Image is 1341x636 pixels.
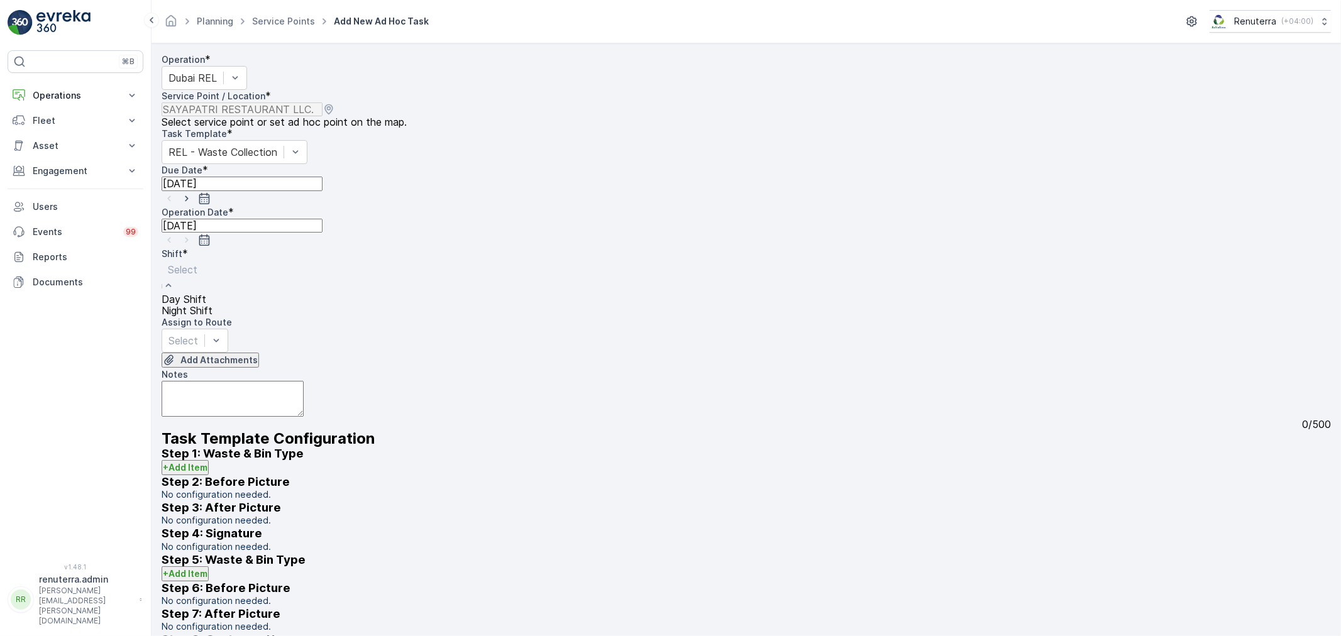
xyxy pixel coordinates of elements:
[331,15,431,28] span: Add New Ad Hoc Task
[8,108,143,133] button: Fleet
[162,177,323,190] input: dd/mm/yyyy
[162,102,323,116] input: SAYAPATRI RESTAURANT LLC.
[126,227,136,237] p: 99
[8,194,143,219] a: Users
[8,573,143,626] button: RRrenuterra.admin[PERSON_NAME][EMAIL_ADDRESS][PERSON_NAME][DOMAIN_NAME]
[162,488,1331,501] p: No configuration needed.
[39,586,133,626] p: [PERSON_NAME][EMAIL_ADDRESS][PERSON_NAME][DOMAIN_NAME]
[163,567,207,580] p: + Add Item
[162,527,1331,540] h3: Step 4: Signature
[33,226,116,238] p: Events
[8,270,143,295] a: Documents
[162,248,182,259] label: Shift
[1210,10,1331,33] button: Renuterra(+04:00)
[33,114,118,127] p: Fleet
[122,57,135,67] p: ⌘B
[162,566,209,581] button: +Add Item
[163,461,207,474] p: + Add Item
[162,540,1331,553] p: No configuration needed.
[11,589,31,610] div: RR
[8,219,143,244] a: Events99
[162,305,212,316] span: Night Shift
[162,607,1331,620] h3: Step 7: After Picture
[8,133,143,158] button: Asset
[164,19,178,30] a: Homepage
[33,276,138,288] p: Documents
[33,251,138,263] p: Reports
[8,563,143,571] span: v 1.48.1
[162,54,205,65] label: Operation
[168,262,206,277] p: Select
[39,573,133,586] p: renuterra.admin
[162,447,1331,460] h3: Step 1: Waste & Bin Type
[162,553,1331,566] h3: Step 5: Waste & Bin Type
[8,158,143,184] button: Engagement
[162,219,323,233] input: dd/mm/yyyy
[1210,14,1229,28] img: Screenshot_2024-07-26_at_13.33.01.png
[252,16,315,26] a: Service Points
[162,165,202,175] label: Due Date
[162,595,1331,607] p: No configuration needed.
[8,10,33,35] img: logo
[180,354,258,366] p: Add Attachments
[162,128,227,139] label: Task Template
[1281,16,1313,26] p: ( +04:00 )
[8,244,143,270] a: Reports
[162,620,1331,633] p: No configuration needed.
[197,16,233,26] a: Planning
[162,460,209,475] button: +Add Item
[162,90,265,101] label: Service Point / Location
[33,165,118,177] p: Engagement
[162,581,1331,595] h3: Step 6: Before Picture
[162,501,1331,514] h3: Step 3: After Picture
[8,83,143,108] button: Operations
[162,116,407,128] span: Select service point or set ad hoc point on the map.
[162,293,206,305] span: Day Shift
[162,369,188,380] label: Notes
[33,140,118,152] p: Asset
[162,317,232,327] label: Assign to Route
[33,200,138,213] p: Users
[33,89,118,102] p: Operations
[1302,419,1331,430] p: 0 / 500
[162,207,228,217] label: Operation Date
[162,430,1331,447] h2: Task Template Configuration
[36,10,91,35] img: logo_light-DOdMpM7g.png
[162,514,1331,527] p: No configuration needed.
[1234,15,1276,28] p: Renuterra
[162,353,259,368] button: Upload File
[168,333,198,348] p: Select
[162,475,1331,488] h3: Step 2: Before Picture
